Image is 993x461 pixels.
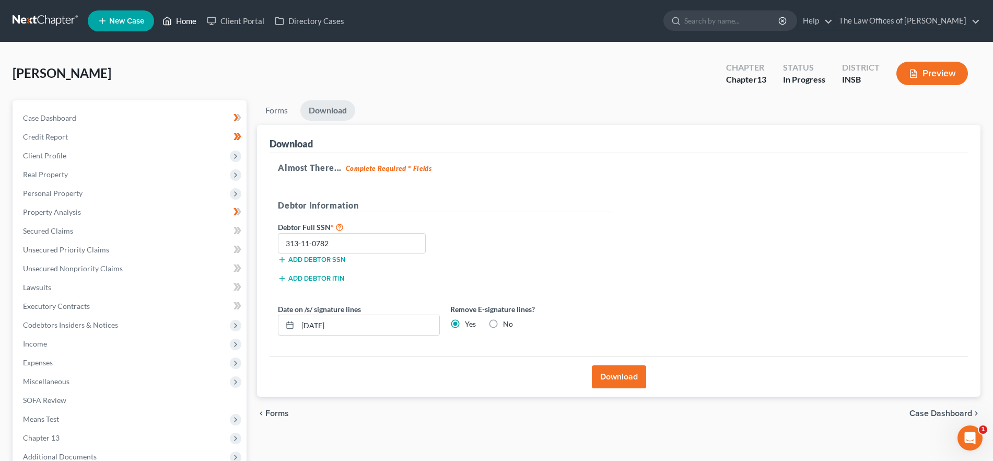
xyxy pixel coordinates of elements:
[300,100,355,121] a: Download
[13,65,111,80] span: [PERSON_NAME]
[278,274,344,283] button: Add debtor ITIN
[15,391,247,410] a: SOFA Review
[726,62,766,74] div: Chapter
[783,62,825,74] div: Status
[23,283,51,292] span: Lawsuits
[896,62,968,85] button: Preview
[257,409,265,418] i: chevron_left
[972,409,980,418] i: chevron_right
[503,319,513,329] label: No
[15,128,247,146] a: Credit Report
[757,74,766,84] span: 13
[909,409,972,418] span: Case Dashboard
[798,11,833,30] a: Help
[842,62,880,74] div: District
[278,199,612,212] h5: Debtor Information
[684,11,780,30] input: Search by name...
[450,304,612,315] label: Remove E-signature lines?
[23,452,97,461] span: Additional Documents
[23,132,68,141] span: Credit Report
[23,226,73,235] span: Secured Claims
[909,409,980,418] a: Case Dashboard chevron_right
[278,256,345,264] button: Add debtor SSN
[23,151,66,160] span: Client Profile
[23,264,123,273] span: Unsecured Nonpriority Claims
[202,11,270,30] a: Client Portal
[109,17,144,25] span: New Case
[23,396,66,405] span: SOFA Review
[23,170,68,179] span: Real Property
[273,221,445,233] label: Debtor Full SSN
[23,208,81,216] span: Property Analysis
[257,409,303,418] button: chevron_left Forms
[23,377,69,386] span: Miscellaneous
[23,320,118,329] span: Codebtors Insiders & Notices
[15,240,247,259] a: Unsecured Priority Claims
[15,109,247,128] a: Case Dashboard
[23,358,53,367] span: Expenses
[265,409,289,418] span: Forms
[278,304,361,315] label: Date on /s/ signature lines
[23,245,109,254] span: Unsecured Priority Claims
[23,189,83,198] span: Personal Property
[278,162,960,174] h5: Almost There...
[270,11,349,30] a: Directory Cases
[592,365,646,388] button: Download
[23,433,60,442] span: Chapter 13
[15,259,247,278] a: Unsecured Nonpriority Claims
[834,11,980,30] a: The Law Offices of [PERSON_NAME]
[23,113,76,122] span: Case Dashboard
[979,425,987,434] span: 1
[270,137,313,150] div: Download
[346,164,432,172] strong: Complete Required * Fields
[15,203,247,222] a: Property Analysis
[15,278,247,297] a: Lawsuits
[257,100,296,121] a: Forms
[15,297,247,316] a: Executory Contracts
[298,315,439,335] input: MM/DD/YYYY
[278,233,426,254] input: XXX-XX-XXXX
[957,425,983,451] iframe: Intercom live chat
[23,302,90,310] span: Executory Contracts
[842,74,880,86] div: INSB
[783,74,825,86] div: In Progress
[465,319,476,329] label: Yes
[23,339,47,348] span: Income
[23,414,59,423] span: Means Test
[726,74,766,86] div: Chapter
[157,11,202,30] a: Home
[15,222,247,240] a: Secured Claims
